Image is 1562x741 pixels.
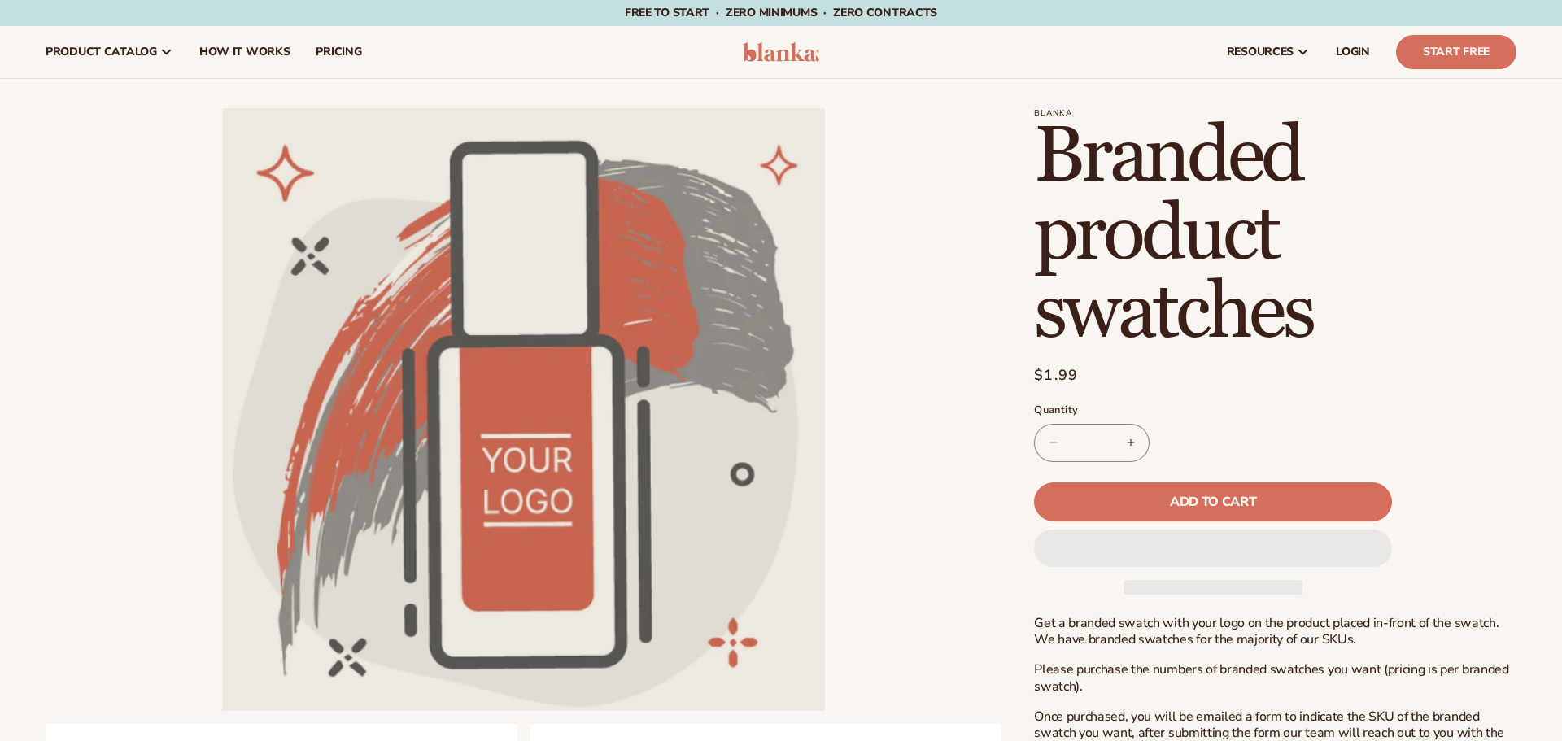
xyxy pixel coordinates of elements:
[1034,482,1392,521] button: Add to cart
[1034,108,1516,118] p: Blanka
[1034,118,1516,352] h1: Branded product swatches
[625,5,937,20] span: Free to start · ZERO minimums · ZERO contracts
[316,46,361,59] span: pricing
[743,42,820,62] img: logo
[1214,26,1323,78] a: resources
[1034,615,1516,649] p: Get a branded swatch with your logo on the product placed in-front of the swatch. We have branded...
[33,26,186,78] a: product catalog
[1396,35,1516,69] a: Start Free
[1034,364,1079,386] span: $1.99
[1034,403,1392,419] label: Quantity
[186,26,303,78] a: How It Works
[1323,26,1383,78] a: LOGIN
[1034,661,1516,695] p: Please purchase the numbers of branded swatches you want (pricing is per branded swatch).
[199,46,290,59] span: How It Works
[1170,495,1256,508] span: Add to cart
[1336,46,1370,59] span: LOGIN
[303,26,374,78] a: pricing
[1227,46,1294,59] span: resources
[46,46,157,59] span: product catalog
